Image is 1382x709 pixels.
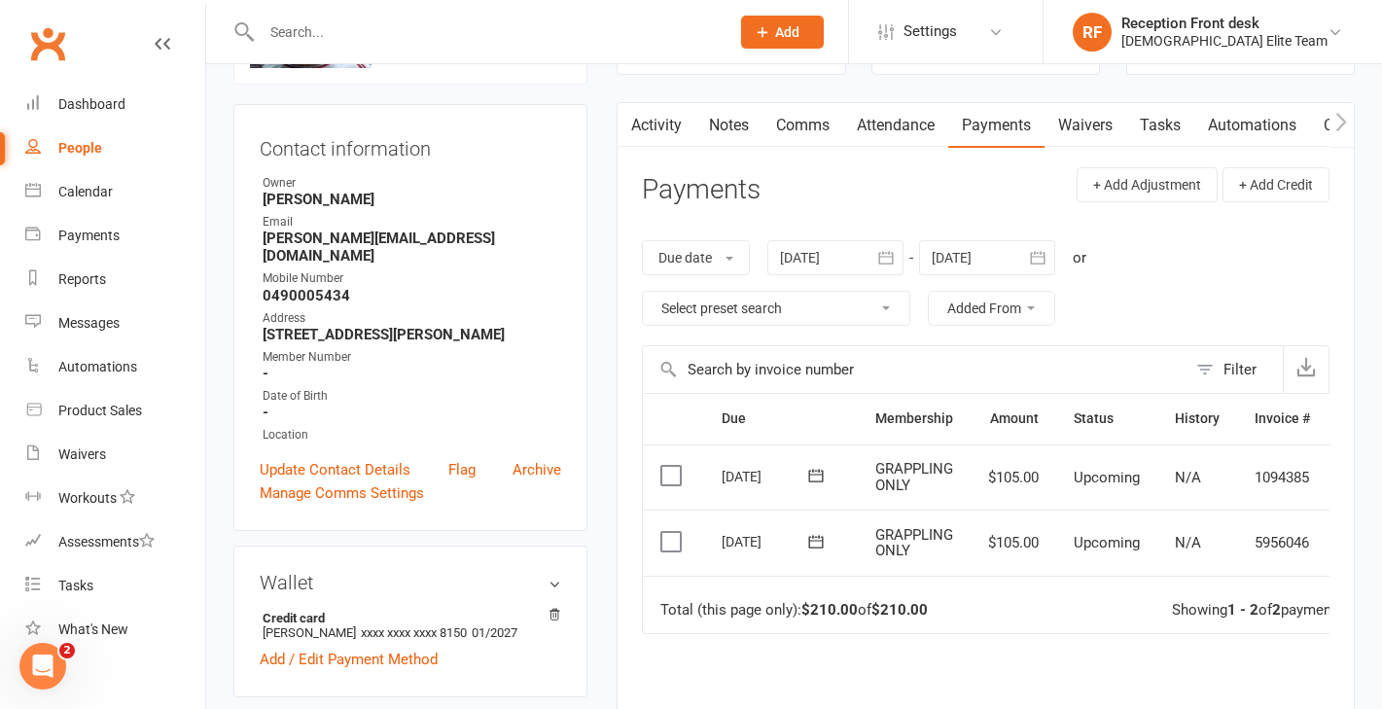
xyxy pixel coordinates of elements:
[1126,103,1194,148] a: Tasks
[263,230,561,265] strong: [PERSON_NAME][EMAIL_ADDRESS][DOMAIN_NAME]
[643,346,1187,393] input: Search by invoice number
[58,359,137,374] div: Automations
[58,315,120,331] div: Messages
[260,458,410,481] a: Update Contact Details
[263,426,561,444] div: Location
[904,10,957,53] span: Settings
[25,345,205,389] a: Automations
[1074,469,1140,486] span: Upcoming
[23,19,72,68] a: Clubworx
[25,258,205,301] a: Reports
[58,271,106,287] div: Reports
[263,348,561,367] div: Member Number
[58,184,113,199] div: Calendar
[58,578,93,593] div: Tasks
[1272,601,1281,619] strong: 2
[642,240,750,275] button: Due date
[660,602,928,619] div: Total (this page only): of
[263,387,561,406] div: Date of Birth
[971,444,1056,511] td: $105.00
[263,174,561,193] div: Owner
[263,611,551,625] strong: Credit card
[58,140,102,156] div: People
[58,534,155,549] div: Assessments
[25,170,205,214] a: Calendar
[1056,394,1157,443] th: Status
[928,291,1055,326] button: Added From
[25,214,205,258] a: Payments
[801,601,858,619] strong: $210.00
[971,394,1056,443] th: Amount
[875,526,953,560] span: GRAPPLING ONLY
[704,394,858,443] th: Due
[58,403,142,418] div: Product Sales
[1121,15,1328,32] div: Reception Front desk
[1194,103,1310,148] a: Automations
[25,301,205,345] a: Messages
[472,625,517,640] span: 01/2027
[58,446,106,462] div: Waivers
[1045,103,1126,148] a: Waivers
[263,213,561,231] div: Email
[361,625,467,640] span: xxxx xxxx xxxx 8150
[256,18,716,46] input: Search...
[25,477,205,520] a: Workouts
[642,175,761,205] h3: Payments
[722,526,811,556] div: [DATE]
[1175,534,1201,551] span: N/A
[25,433,205,477] a: Waivers
[263,269,561,288] div: Mobile Number
[775,24,799,40] span: Add
[263,191,561,208] strong: [PERSON_NAME]
[59,643,75,658] span: 2
[260,572,561,593] h3: Wallet
[971,510,1056,576] td: $105.00
[58,621,128,637] div: What's New
[513,458,561,481] a: Archive
[260,481,424,505] a: Manage Comms Settings
[260,608,561,643] li: [PERSON_NAME]
[1187,346,1283,393] button: Filter
[762,103,843,148] a: Comms
[1077,167,1218,202] button: + Add Adjustment
[58,228,120,243] div: Payments
[1237,444,1328,511] td: 1094385
[618,103,695,148] a: Activity
[722,461,811,491] div: [DATE]
[260,130,561,160] h3: Contact information
[260,648,438,671] a: Add / Edit Payment Method
[1073,13,1112,52] div: RF
[25,564,205,608] a: Tasks
[843,103,948,148] a: Attendance
[1074,534,1140,551] span: Upcoming
[1172,602,1344,619] div: Showing of payments
[1157,394,1237,443] th: History
[1223,358,1257,381] div: Filter
[25,520,205,564] a: Assessments
[741,16,824,49] button: Add
[858,394,971,443] th: Membership
[25,608,205,652] a: What's New
[263,365,561,382] strong: -
[58,490,117,506] div: Workouts
[1237,510,1328,576] td: 5956046
[25,389,205,433] a: Product Sales
[19,643,66,690] iframe: Intercom live chat
[263,326,561,343] strong: [STREET_ADDRESS][PERSON_NAME]
[1223,167,1329,202] button: + Add Credit
[25,126,205,170] a: People
[25,83,205,126] a: Dashboard
[263,404,561,421] strong: -
[58,96,125,112] div: Dashboard
[448,458,476,481] a: Flag
[948,103,1045,148] a: Payments
[695,103,762,148] a: Notes
[1175,469,1201,486] span: N/A
[871,601,928,619] strong: $210.00
[263,309,561,328] div: Address
[875,460,953,494] span: GRAPPLING ONLY
[1237,394,1328,443] th: Invoice #
[1121,32,1328,50] div: [DEMOGRAPHIC_DATA] Elite Team
[1227,601,1258,619] strong: 1 - 2
[1073,246,1086,269] div: or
